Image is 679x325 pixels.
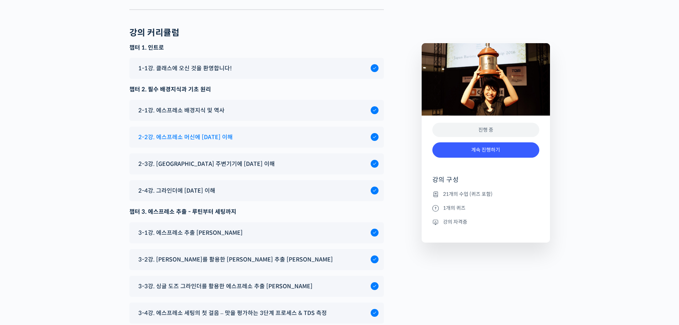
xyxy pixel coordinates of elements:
[135,228,379,238] a: 3-1강. 에스프레소 추출 [PERSON_NAME]
[138,132,233,142] span: 2-2강. 에스프레소 머신에 [DATE] 이해
[432,176,539,190] h4: 강의 구성
[135,186,379,195] a: 2-4강. 그라인더에 [DATE] 이해
[432,190,539,198] li: 21개의 수업 (퀴즈 포함)
[432,204,539,212] li: 1개의 퀴즈
[135,132,379,142] a: 2-2강. 에스프레소 머신에 [DATE] 이해
[135,281,379,291] a: 3-3강. 싱글 도즈 그라인더를 활용한 에스프레소 추출 [PERSON_NAME]
[65,237,74,243] span: 대화
[129,28,180,38] h2: 강의 커리큘럼
[432,142,539,158] a: 계속 진행하기
[138,308,327,318] span: 3-4강. 에스프레소 세팅의 첫 걸음 – 맛을 평가하는 3단계 프로세스 & TDS 측정
[432,123,539,137] div: 진행 중
[135,308,379,318] a: 3-4강. 에스프레소 세팅의 첫 걸음 – 맛을 평가하는 3단계 프로세스 & TDS 측정
[432,218,539,226] li: 강의 자격증
[110,237,119,243] span: 설정
[129,207,384,217] div: 챕터 3. 에스프레소 추출 - 루틴부터 세팅까지
[138,106,225,115] span: 2-1강. 에스프레소 배경지식 및 역사
[138,186,215,195] span: 2-4강. 그라인더에 [DATE] 이해
[135,255,379,264] a: 3-2강. [PERSON_NAME]를 활용한 [PERSON_NAME] 추출 [PERSON_NAME]
[135,159,379,169] a: 2-3강. [GEOGRAPHIC_DATA] 주변기기에 [DATE] 이해
[135,64,379,73] a: 1-1강. 클래스에 오신 것을 환영합니다!
[129,44,384,52] h3: 챕터 1. 인트로
[47,226,92,244] a: 대화
[138,159,275,169] span: 2-3강. [GEOGRAPHIC_DATA] 주변기기에 [DATE] 이해
[138,255,333,264] span: 3-2강. [PERSON_NAME]를 활용한 [PERSON_NAME] 추출 [PERSON_NAME]
[2,226,47,244] a: 홈
[22,237,27,243] span: 홈
[138,228,243,238] span: 3-1강. 에스프레소 추출 [PERSON_NAME]
[138,64,232,73] span: 1-1강. 클래스에 오신 것을 환영합니다!
[138,281,313,291] span: 3-3강. 싱글 도즈 그라인더를 활용한 에스프레소 추출 [PERSON_NAME]
[129,85,384,94] div: 챕터 2. 필수 배경지식과 기초 원리
[135,106,379,115] a: 2-1강. 에스프레소 배경지식 및 역사
[92,226,137,244] a: 설정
